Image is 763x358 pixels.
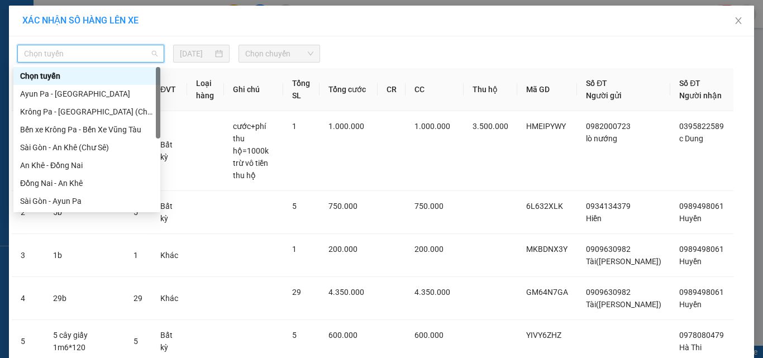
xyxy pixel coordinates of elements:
[723,6,754,37] button: Close
[734,16,743,25] span: close
[292,331,297,340] span: 5
[20,123,154,136] div: Bến xe Krông Pa - Bến Xe Vũng Tàu
[586,134,617,143] span: lò nướng
[328,202,357,211] span: 750.000
[283,68,319,111] th: Tổng SL
[406,68,464,111] th: CC
[679,245,724,254] span: 0989498061
[586,91,622,100] span: Người gửi
[328,122,364,131] span: 1.000.000
[679,122,724,131] span: 0395822589
[679,331,724,340] span: 0978080479
[464,68,517,111] th: Thu hộ
[679,300,702,309] span: Huyền
[12,234,44,277] td: 3
[679,91,722,100] span: Người nhận
[586,288,631,297] span: 0909630982
[292,288,301,297] span: 29
[679,257,702,266] span: Huyền
[679,79,700,88] span: Số ĐT
[20,88,154,100] div: Ayun Pa - [GEOGRAPHIC_DATA]
[414,245,444,254] span: 200.000
[233,122,269,180] span: cước+phí thu hộ=1000k trừ vô tiền thu hộ
[20,177,154,189] div: Đồng Nai - An Khê
[13,192,160,210] div: Sài Gòn - Ayun Pa
[328,331,357,340] span: 600.000
[20,195,154,207] div: Sài Gòn - Ayun Pa
[517,68,577,111] th: Mã GD
[133,294,142,303] span: 29
[180,47,212,60] input: 14/08/2025
[12,68,44,111] th: STT
[13,121,160,139] div: Bến xe Krông Pa - Bến Xe Vũng Tàu
[526,331,561,340] span: YIVY6ZHZ
[12,191,44,234] td: 2
[292,202,297,211] span: 5
[13,67,160,85] div: Chọn tuyến
[586,257,661,266] span: Tài([PERSON_NAME])
[414,122,450,131] span: 1.000.000
[151,234,187,277] td: Khác
[12,111,44,191] td: 1
[586,79,607,88] span: Số ĐT
[292,245,297,254] span: 1
[13,174,160,192] div: Đồng Nai - An Khê
[151,68,187,111] th: ĐVT
[586,202,631,211] span: 0934134379
[319,68,378,111] th: Tổng cước
[679,202,724,211] span: 0989498061
[151,111,187,191] td: Bất kỳ
[24,45,158,62] span: Chọn tuyến
[679,288,724,297] span: 0989498061
[679,214,702,223] span: Huyền
[245,45,314,62] span: Chọn chuyến
[133,251,138,260] span: 1
[414,288,450,297] span: 4.350.000
[586,245,631,254] span: 0909630982
[328,288,364,297] span: 4.350.000
[586,300,661,309] span: Tài([PERSON_NAME])
[151,191,187,234] td: Bất kỳ
[22,15,139,26] span: XÁC NHẬN SỐ HÀNG LÊN XE
[20,141,154,154] div: Sài Gòn - An Khê (Chư Sê)
[13,156,160,174] div: An Khê - Đồng Nai
[20,70,154,82] div: Chọn tuyến
[13,139,160,156] div: Sài Gòn - An Khê (Chư Sê)
[526,288,568,297] span: GM64N7GA
[586,122,631,131] span: 0982000723
[12,277,44,320] td: 4
[473,122,508,131] span: 3.500.000
[526,122,566,131] span: HMEIPYWY
[187,68,224,111] th: Loại hàng
[224,68,283,111] th: Ghi chú
[414,331,444,340] span: 600.000
[328,245,357,254] span: 200.000
[679,134,703,143] span: c Dung
[20,159,154,171] div: An Khê - Đồng Nai
[151,277,187,320] td: Khác
[133,337,138,346] span: 5
[292,122,297,131] span: 1
[13,85,160,103] div: Ayun Pa - Sài Gòn
[679,343,702,352] span: Hà Thi
[44,191,125,234] td: 5b
[414,202,444,211] span: 750.000
[526,245,568,254] span: MKBDNX3Y
[133,208,138,217] span: 5
[586,214,602,223] span: Hiền
[20,106,154,118] div: Krông Pa - [GEOGRAPHIC_DATA] (Chư RCăm)
[44,277,125,320] td: 29b
[44,234,125,277] td: 1b
[13,103,160,121] div: Krông Pa - Sài Gòn (Chư RCăm)
[526,202,563,211] span: 6L632XLK
[378,68,406,111] th: CR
